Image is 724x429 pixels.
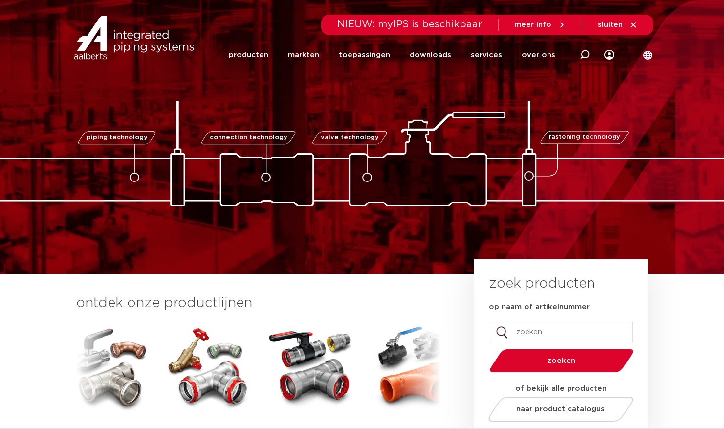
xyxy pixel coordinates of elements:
a: toepassingen [339,35,390,75]
nav: Menu [229,35,555,75]
span: sluiten [598,21,623,28]
label: op naam of artikelnummer [489,302,590,312]
strong: of bekijk alle producten [515,385,607,392]
input: zoeken [489,321,633,343]
span: meer info [514,21,551,28]
a: producten [229,35,268,75]
span: connection technology [209,135,287,141]
div: my IPS [604,35,614,75]
a: markten [288,35,319,75]
a: sluiten [598,21,637,29]
a: downloads [410,35,451,75]
h3: zoek producten [489,274,595,294]
a: over ons [522,35,555,75]
h3: ontdek onze productlijnen [76,294,441,313]
span: fastening technology [548,135,620,141]
span: valve technology [321,135,379,141]
a: meer info [514,21,566,29]
a: naar product catalogus [485,397,636,422]
span: piping technology [87,135,148,141]
span: zoeken [515,357,608,364]
span: naar product catalogus [516,406,605,413]
a: services [471,35,502,75]
span: NIEUW: myIPS is beschikbaar [337,20,483,29]
button: zoeken [485,348,637,373]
